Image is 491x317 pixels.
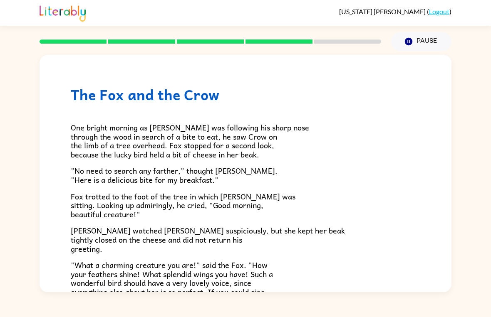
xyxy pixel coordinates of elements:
[71,259,273,316] span: "What a charming creature you are!" said the Fox. "How your feathers shine! What splendid wings y...
[71,121,309,160] span: One bright morning as [PERSON_NAME] was following his sharp nose through the wood in search of a ...
[339,7,451,15] div: ( )
[40,3,86,22] img: Literably
[71,86,420,103] h1: The Fox and the Crow
[71,190,295,220] span: Fox trotted to the foot of the tree in which [PERSON_NAME] was sitting. Looking up admiringly, he...
[429,7,449,15] a: Logout
[391,32,451,51] button: Pause
[71,165,278,186] span: "No need to search any farther," thought [PERSON_NAME]. "Here is a delicious bite for my breakfast."
[71,224,345,254] span: [PERSON_NAME] watched [PERSON_NAME] suspiciously, but she kept her beak tightly closed on the che...
[339,7,427,15] span: [US_STATE] [PERSON_NAME]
